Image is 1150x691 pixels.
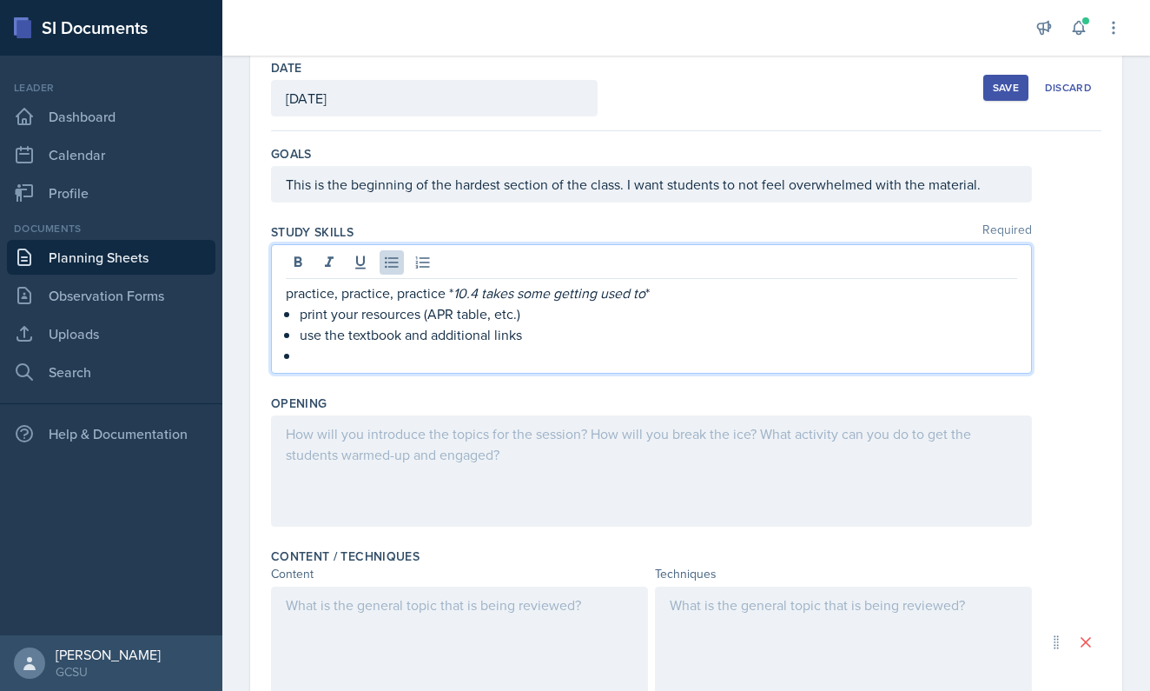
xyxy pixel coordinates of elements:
[1045,81,1092,95] div: Discard
[300,303,1017,324] p: print your resources (APR table, etc.)
[56,646,161,663] div: [PERSON_NAME]
[7,221,215,236] div: Documents
[7,176,215,210] a: Profile
[271,145,312,163] label: Goals
[271,565,648,583] div: Content
[1035,75,1101,101] button: Discard
[7,99,215,134] a: Dashboard
[286,282,1017,303] p: practice, practice, practice * *
[655,565,1032,583] div: Techniques
[56,663,161,681] div: GCSU
[982,223,1032,241] span: Required
[983,75,1028,101] button: Save
[271,223,354,241] label: Study Skills
[7,137,215,172] a: Calendar
[993,81,1019,95] div: Save
[7,240,215,275] a: Planning Sheets
[7,355,215,389] a: Search
[7,278,215,313] a: Observation Forms
[7,80,215,96] div: Leader
[300,324,1017,345] p: use the textbook and additional links
[271,59,301,76] label: Date
[7,416,215,451] div: Help & Documentation
[453,283,645,302] em: 10.4 takes some getting used to
[286,174,1017,195] p: This is the beginning of the hardest section of the class. I want students to not feel overwhelme...
[271,395,327,412] label: Opening
[7,316,215,351] a: Uploads
[271,548,420,565] label: Content / Techniques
